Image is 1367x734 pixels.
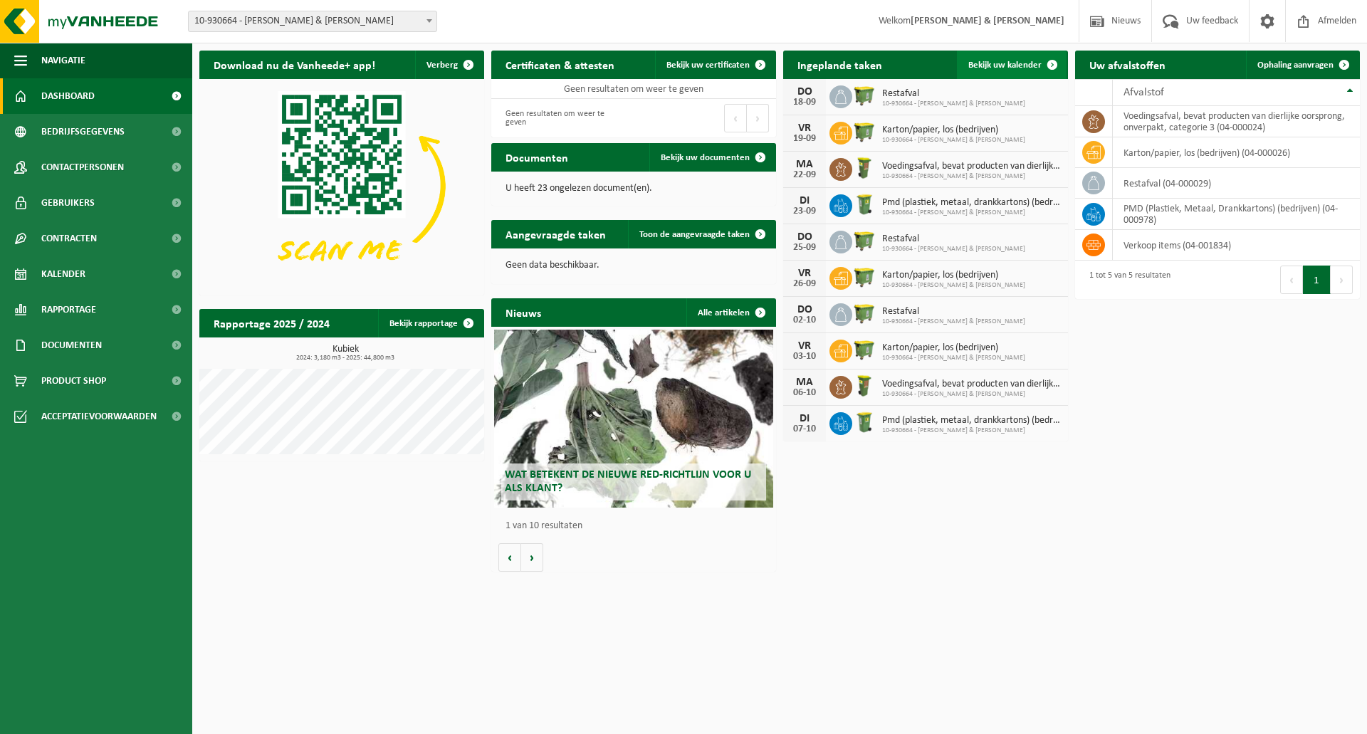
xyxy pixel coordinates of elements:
div: 22-09 [790,170,819,180]
span: Acceptatievoorwaarden [41,399,157,434]
td: PMD (Plastiek, Metaal, Drankkartons) (bedrijven) (04-000978) [1113,199,1360,230]
td: verkoop items (04-001834) [1113,230,1360,261]
div: 1 tot 5 van 5 resultaten [1082,264,1170,295]
td: voedingsafval, bevat producten van dierlijke oorsprong, onverpakt, categorie 3 (04-000024) [1113,106,1360,137]
h2: Uw afvalstoffen [1075,51,1180,78]
span: Bekijk uw kalender [968,61,1042,70]
span: Navigatie [41,43,85,78]
div: Geen resultaten om weer te geven [498,103,627,134]
p: Geen data beschikbaar. [506,261,762,271]
h2: Download nu de Vanheede+ app! [199,51,389,78]
button: 1 [1303,266,1331,294]
h2: Nieuws [491,298,555,326]
a: Bekijk uw kalender [957,51,1067,79]
div: DO [790,231,819,243]
td: restafval (04-000029) [1113,168,1360,199]
div: DO [790,86,819,98]
button: Vorige [498,543,521,572]
span: Restafval [882,88,1025,100]
img: WB-1100-HPE-GN-50 [852,83,876,108]
h2: Certificaten & attesten [491,51,629,78]
a: Wat betekent de nieuwe RED-richtlijn voor u als klant? [494,330,773,508]
a: Alle artikelen [686,298,775,327]
button: Next [1331,266,1353,294]
span: Wat betekent de nieuwe RED-richtlijn voor u als klant? [505,469,751,494]
h2: Documenten [491,143,582,171]
img: WB-1100-HPE-GN-50 [852,301,876,325]
span: Documenten [41,327,102,363]
td: karton/papier, los (bedrijven) (04-000026) [1113,137,1360,168]
span: Kalender [41,256,85,292]
img: Download de VHEPlus App [199,79,484,293]
span: Contactpersonen [41,150,124,185]
img: WB-0060-HPE-GN-50 [852,374,876,398]
strong: [PERSON_NAME] & [PERSON_NAME] [911,16,1064,26]
div: MA [790,377,819,388]
span: 10-930664 - [PERSON_NAME] & [PERSON_NAME] [882,136,1025,145]
div: DI [790,195,819,206]
img: WB-1100-HPE-GN-50 [852,120,876,144]
img: WB-0240-HPE-GN-50 [852,192,876,216]
span: Rapportage [41,292,96,327]
span: Restafval [882,306,1025,318]
div: 06-10 [790,388,819,398]
span: Product Shop [41,363,106,399]
div: VR [790,122,819,134]
div: 23-09 [790,206,819,216]
span: 10-930664 - [PERSON_NAME] & [PERSON_NAME] [882,354,1025,362]
a: Bekijk uw documenten [649,143,775,172]
button: Previous [1280,266,1303,294]
div: 19-09 [790,134,819,144]
span: 10-930664 - [PERSON_NAME] & [PERSON_NAME] [882,426,1061,435]
a: Bekijk uw certificaten [655,51,775,79]
span: Afvalstof [1124,87,1164,98]
p: 1 van 10 resultaten [506,521,769,531]
img: WB-0240-HPE-GN-50 [852,410,876,434]
span: 10-930664 - [PERSON_NAME] & [PERSON_NAME] [882,390,1061,399]
button: Previous [724,104,747,132]
h3: Kubiek [206,345,484,362]
h2: Rapportage 2025 / 2024 [199,309,344,337]
span: 10-930664 - [PERSON_NAME] & [PERSON_NAME] [882,245,1025,253]
div: 02-10 [790,315,819,325]
span: Verberg [426,61,458,70]
span: Voedingsafval, bevat producten van dierlijke oorsprong, onverpakt, categorie 3 [882,379,1061,390]
span: Ophaling aanvragen [1257,61,1334,70]
img: WB-1100-HPE-GN-50 [852,265,876,289]
span: 10-930664 - [PERSON_NAME] & [PERSON_NAME] [882,318,1025,326]
button: Next [747,104,769,132]
img: WB-1100-HPE-GN-50 [852,337,876,362]
span: Karton/papier, los (bedrijven) [882,270,1025,281]
button: Verberg [415,51,483,79]
span: Karton/papier, los (bedrijven) [882,125,1025,136]
span: 10-930664 - [PERSON_NAME] & [PERSON_NAME] [882,281,1025,290]
span: Voedingsafval, bevat producten van dierlijke oorsprong, onverpakt, categorie 3 [882,161,1061,172]
button: Volgende [521,543,543,572]
span: 2024: 3,180 m3 - 2025: 44,800 m3 [206,355,484,362]
span: Pmd (plastiek, metaal, drankkartons) (bedrijven) [882,197,1061,209]
td: Geen resultaten om weer te geven [491,79,776,99]
div: VR [790,340,819,352]
span: Karton/papier, los (bedrijven) [882,342,1025,354]
a: Toon de aangevraagde taken [628,220,775,248]
div: VR [790,268,819,279]
span: 10-930664 - VAN DEN BOSCH & VAN RANST - SCHOTEN [188,11,437,32]
span: Bekijk uw documenten [661,153,750,162]
div: 26-09 [790,279,819,289]
span: 10-930664 - [PERSON_NAME] & [PERSON_NAME] [882,100,1025,108]
span: Contracten [41,221,97,256]
span: Bekijk uw certificaten [666,61,750,70]
div: 25-09 [790,243,819,253]
a: Ophaling aanvragen [1246,51,1358,79]
span: 10-930664 - [PERSON_NAME] & [PERSON_NAME] [882,172,1061,181]
span: 10-930664 - [PERSON_NAME] & [PERSON_NAME] [882,209,1061,217]
span: Bedrijfsgegevens [41,114,125,150]
div: MA [790,159,819,170]
a: Bekijk rapportage [378,309,483,337]
span: 10-930664 - VAN DEN BOSCH & VAN RANST - SCHOTEN [189,11,436,31]
div: 18-09 [790,98,819,108]
span: Restafval [882,234,1025,245]
span: Dashboard [41,78,95,114]
div: DI [790,413,819,424]
div: DO [790,304,819,315]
